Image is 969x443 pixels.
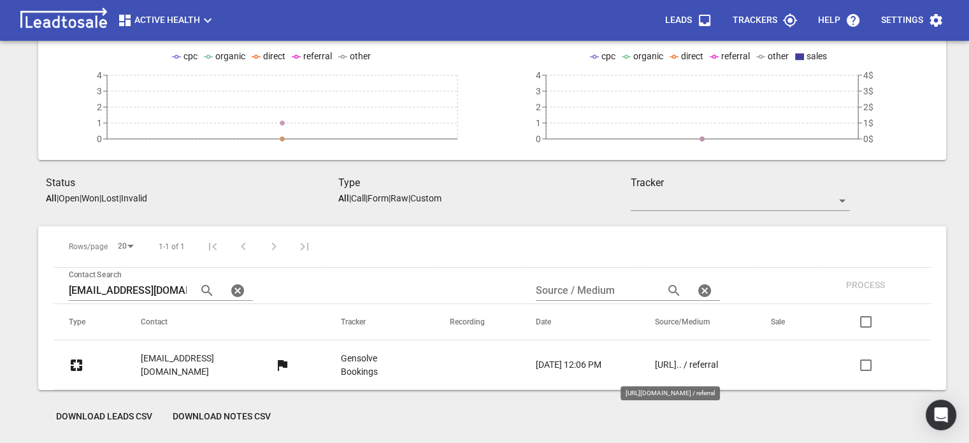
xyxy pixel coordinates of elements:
p: Open [59,193,80,203]
p: Call [351,193,366,203]
h3: Type [338,175,631,191]
svg: Custom [69,358,84,373]
tspan: 1$ [863,118,873,128]
h3: Status [46,175,338,191]
th: Tracker [326,304,434,340]
div: Open Intercom Messenger [926,400,956,430]
span: | [57,193,59,203]
span: | [349,193,351,203]
span: | [80,193,82,203]
tspan: 3 [536,86,541,96]
svg: More than one lead from this user [275,358,290,373]
tspan: 2$ [863,102,873,112]
span: Rows/page [69,242,108,252]
button: Download Notes CSV [162,405,281,428]
tspan: 1 [97,118,102,128]
span: direct [263,51,285,61]
p: Lost [101,193,119,203]
p: Invalid [121,193,147,203]
button: Active Health [112,8,220,33]
span: 1-1 of 1 [159,242,185,252]
tspan: 3 [97,86,102,96]
p: Won [82,193,99,203]
span: direct [681,51,703,61]
span: other [768,51,789,61]
p: Form [368,193,389,203]
tspan: 4 [97,70,102,80]
div: [URL][DOMAIN_NAME] / referral [621,386,720,400]
span: organic [633,51,663,61]
img: logo [15,8,112,33]
tspan: 0$ [863,134,873,144]
span: Download Notes CSV [173,410,271,423]
p: Raw [391,193,408,203]
th: Type [54,304,126,340]
tspan: 1 [536,118,541,128]
a: [DATE] 12:06 PM [536,358,604,372]
span: organic [215,51,245,61]
span: | [119,193,121,203]
div: 20 [113,238,138,255]
span: | [408,193,410,203]
p: Settings [881,14,923,27]
a: [EMAIL_ADDRESS][DOMAIN_NAME] [141,343,275,387]
th: Contact [126,304,326,340]
span: | [99,193,101,203]
p: Custom [410,193,441,203]
th: Source/Medium [640,304,756,340]
aside: All [338,193,349,203]
span: cpc [601,51,615,61]
span: Active Health [117,13,215,28]
tspan: 0 [97,134,102,144]
span: referral [303,51,332,61]
p: [DATE] 12:06 PM [536,358,601,372]
p: [URL].. / referral [655,358,718,372]
tspan: 4$ [863,70,873,80]
tspan: 2 [536,102,541,112]
tspan: 0 [536,134,541,144]
button: Download Leads CSV [46,405,162,428]
p: Trackers [733,14,777,27]
tspan: 2 [97,102,102,112]
span: sales [807,51,827,61]
p: [EMAIL_ADDRESS][DOMAIN_NAME] [141,352,275,378]
h3: Tracker [631,175,850,191]
span: | [366,193,368,203]
aside: All [46,193,57,203]
span: Download Leads CSV [56,410,152,423]
tspan: 4 [536,70,541,80]
span: other [350,51,371,61]
span: cpc [183,51,197,61]
span: | [389,193,391,203]
span: referral [721,51,750,61]
tspan: 3$ [863,86,873,96]
th: Date [520,304,640,340]
a: [URL].. / referral [655,349,720,381]
a: Gensolve Bookings [341,352,399,378]
p: Leads [665,14,692,27]
th: Sale [756,304,821,340]
p: Help [818,14,840,27]
th: Recording [434,304,520,340]
label: Contact Search [69,272,122,279]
